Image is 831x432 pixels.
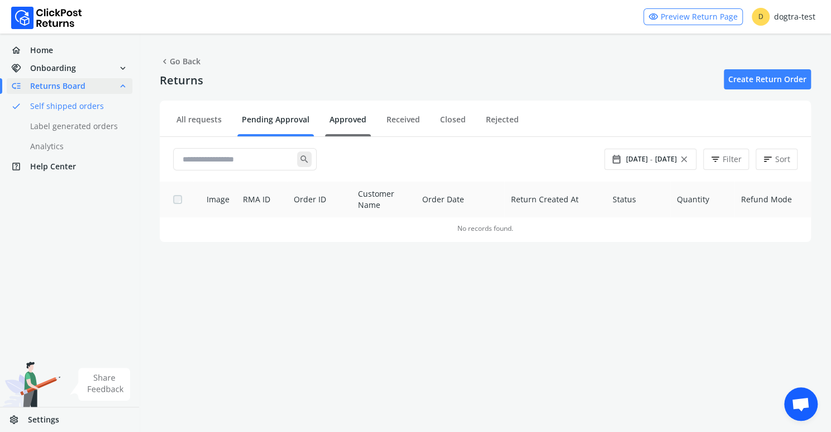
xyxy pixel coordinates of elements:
[7,42,132,58] a: homeHome
[160,54,170,69] span: chevron_left
[172,114,226,134] a: All requests
[734,182,811,217] th: Refund Mode
[710,151,720,167] span: filter_list
[723,154,742,165] span: Filter
[650,154,653,165] span: -
[7,159,132,174] a: help_centerHelp Center
[655,155,677,164] span: [DATE]
[648,9,658,25] span: visibility
[297,151,312,167] span: search
[287,182,351,217] th: Order ID
[7,139,146,154] a: Analytics
[415,182,504,217] th: Order Date
[752,8,815,26] div: dogtra-test
[11,78,30,94] span: low_priority
[70,368,131,401] img: share feedback
[11,159,30,174] span: help_center
[436,114,470,134] a: Closed
[784,387,818,421] a: Open chat
[11,60,30,76] span: handshake
[160,74,203,87] h4: Returns
[7,98,146,114] a: doneSelf shipped orders
[724,69,811,89] a: Create Return Order
[118,60,128,76] span: expand_more
[236,182,288,217] th: RMA ID
[752,8,770,26] span: D
[626,155,648,164] span: [DATE]
[679,151,689,167] span: close
[756,149,797,170] button: sortSort
[670,182,734,217] th: Quantity
[643,8,743,25] a: visibilityPreview Return Page
[30,161,76,172] span: Help Center
[160,217,811,238] td: No records found.
[606,182,670,217] th: Status
[30,80,85,92] span: Returns Board
[118,78,128,94] span: expand_less
[160,54,200,69] span: Go Back
[612,151,622,167] span: date_range
[382,114,424,134] a: Received
[7,118,146,134] a: Label generated orders
[763,151,773,167] span: sort
[193,182,236,217] th: Image
[504,182,606,217] th: Return Created At
[351,182,415,217] th: Customer Name
[481,114,523,134] a: Rejected
[30,45,53,56] span: Home
[11,42,30,58] span: home
[9,412,28,428] span: settings
[11,7,82,29] img: Logo
[28,414,59,425] span: Settings
[11,98,21,114] span: done
[30,63,76,74] span: Onboarding
[325,114,371,134] a: Approved
[237,114,314,134] a: Pending Approval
